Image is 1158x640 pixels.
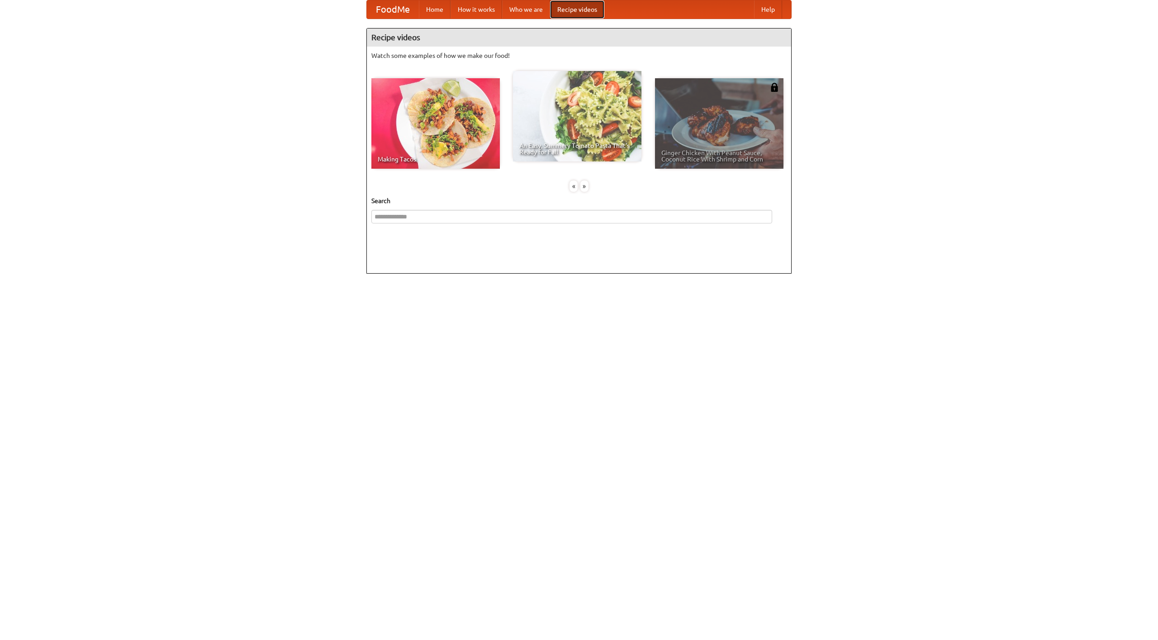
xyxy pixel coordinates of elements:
a: FoodMe [367,0,419,19]
img: 483408.png [770,83,779,92]
h4: Recipe videos [367,28,791,47]
a: Help [754,0,782,19]
a: Who we are [502,0,550,19]
a: An Easy, Summery Tomato Pasta That's Ready for Fall [513,71,641,161]
div: « [570,180,578,192]
a: Recipe videos [550,0,604,19]
p: Watch some examples of how we make our food! [371,51,787,60]
span: An Easy, Summery Tomato Pasta That's Ready for Fall [519,142,635,155]
a: Making Tacos [371,78,500,169]
span: Making Tacos [378,156,494,162]
a: Home [419,0,451,19]
a: How it works [451,0,502,19]
h5: Search [371,196,787,205]
div: » [580,180,588,192]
